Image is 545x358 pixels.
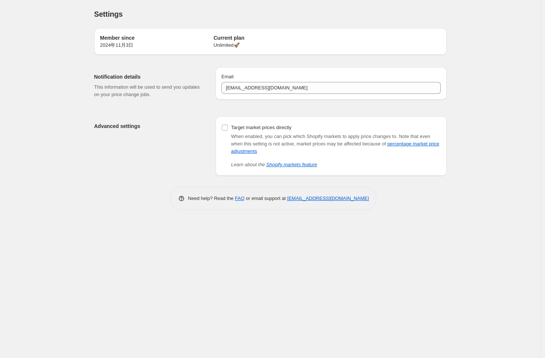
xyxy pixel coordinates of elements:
p: Unlimited 🚀 [213,42,327,49]
i: Learn about the [231,162,317,167]
h2: Advanced settings [94,122,204,130]
p: 2024年11月3日 [100,42,214,49]
span: Need help? Read the [188,196,235,201]
p: This information will be used to send you updates on your price change jobs. [94,83,204,98]
a: [EMAIL_ADDRESS][DOMAIN_NAME] [287,196,369,201]
span: Target market prices directly [231,125,292,130]
span: or email support at [244,196,287,201]
span: Email [221,74,234,79]
h2: Member since [100,34,214,42]
span: Note that even when this setting is not active, market prices may be affected because of [231,134,439,154]
span: Settings [94,10,123,18]
a: FAQ [235,196,244,201]
a: Shopify markets feature [266,162,317,167]
h2: Notification details [94,73,204,81]
span: When enabled, you can pick which Shopify markets to apply price changes to. [231,134,398,139]
h2: Current plan [213,34,327,42]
